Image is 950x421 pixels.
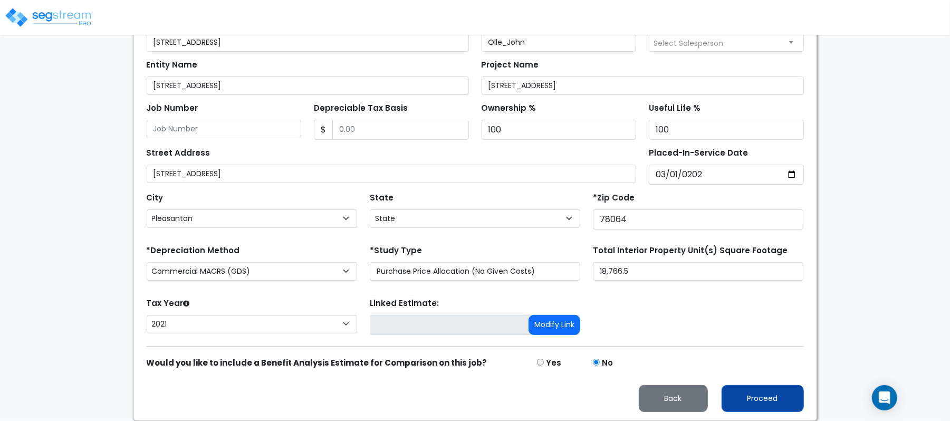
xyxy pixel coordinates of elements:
[147,298,190,310] label: Tax Year
[147,33,469,52] input: Property Name
[529,315,580,335] button: Modify Link
[630,391,716,404] a: Back
[593,209,803,229] input: Zip Code
[482,33,637,52] input: Client Name
[593,245,788,257] label: Total Interior Property Unit(s) Square Footage
[639,385,708,412] button: Back
[147,165,637,183] input: Street Address
[649,120,804,140] input: Useful Life %
[482,76,804,95] input: Project Name
[593,192,635,204] label: *Zip Code
[147,357,487,368] strong: Would you like to include a Benefit Analysis Estimate for Comparison on this job?
[482,120,637,140] input: Ownership %
[872,385,897,410] div: Open Intercom Messenger
[722,385,804,412] button: Proceed
[147,147,210,159] label: Street Address
[546,357,561,369] label: Yes
[649,147,748,159] label: Placed-In-Service Date
[602,357,613,369] label: No
[314,120,333,140] span: $
[370,298,439,310] label: Linked Estimate:
[649,102,700,114] label: Useful Life %
[147,120,302,138] input: Job Number
[147,59,198,71] label: Entity Name
[147,102,198,114] label: Job Number
[332,120,469,140] input: 0.00
[147,245,240,257] label: *Depreciation Method
[4,7,94,28] img: logo_pro_r.png
[654,38,723,49] span: Select Salesperson
[482,59,539,71] label: Project Name
[482,102,536,114] label: Ownership %
[370,192,394,204] label: State
[314,102,408,114] label: Depreciable Tax Basis
[370,245,422,257] label: *Study Type
[593,262,803,281] input: total square foot
[147,192,164,204] label: City
[147,76,469,95] input: Entity Name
